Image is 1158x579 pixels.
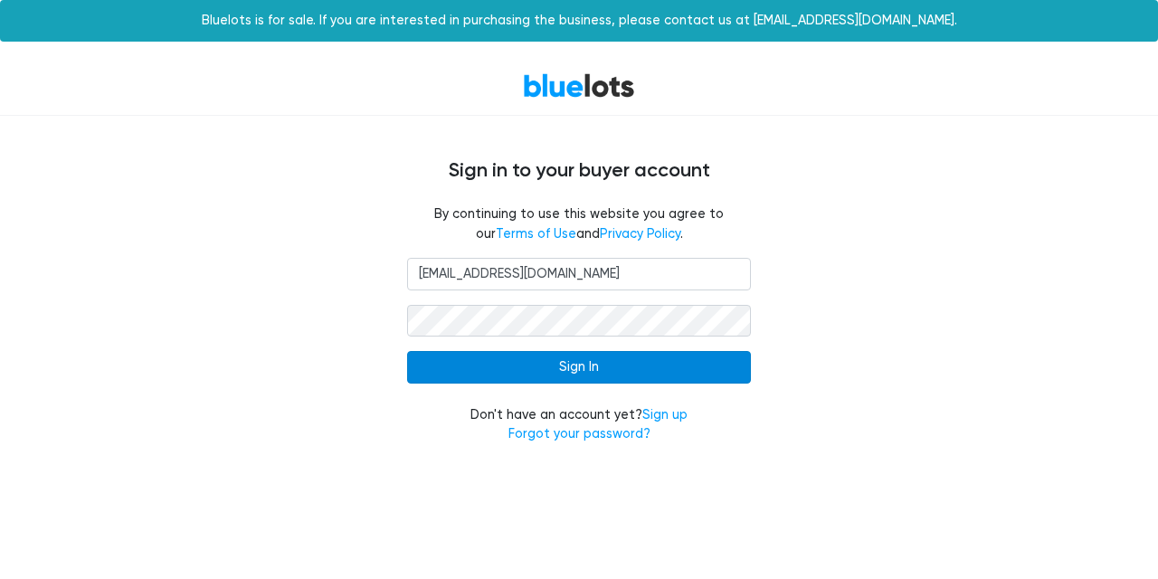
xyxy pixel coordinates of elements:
[600,226,680,242] a: Privacy Policy
[523,72,635,99] a: BlueLots
[36,159,1122,183] h4: Sign in to your buyer account
[508,426,650,441] a: Forgot your password?
[642,407,688,422] a: Sign up
[407,405,751,444] div: Don't have an account yet?
[407,351,751,384] input: Sign In
[407,258,751,290] input: Email
[496,226,576,242] a: Terms of Use
[407,204,751,243] fieldset: By continuing to use this website you agree to our and .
